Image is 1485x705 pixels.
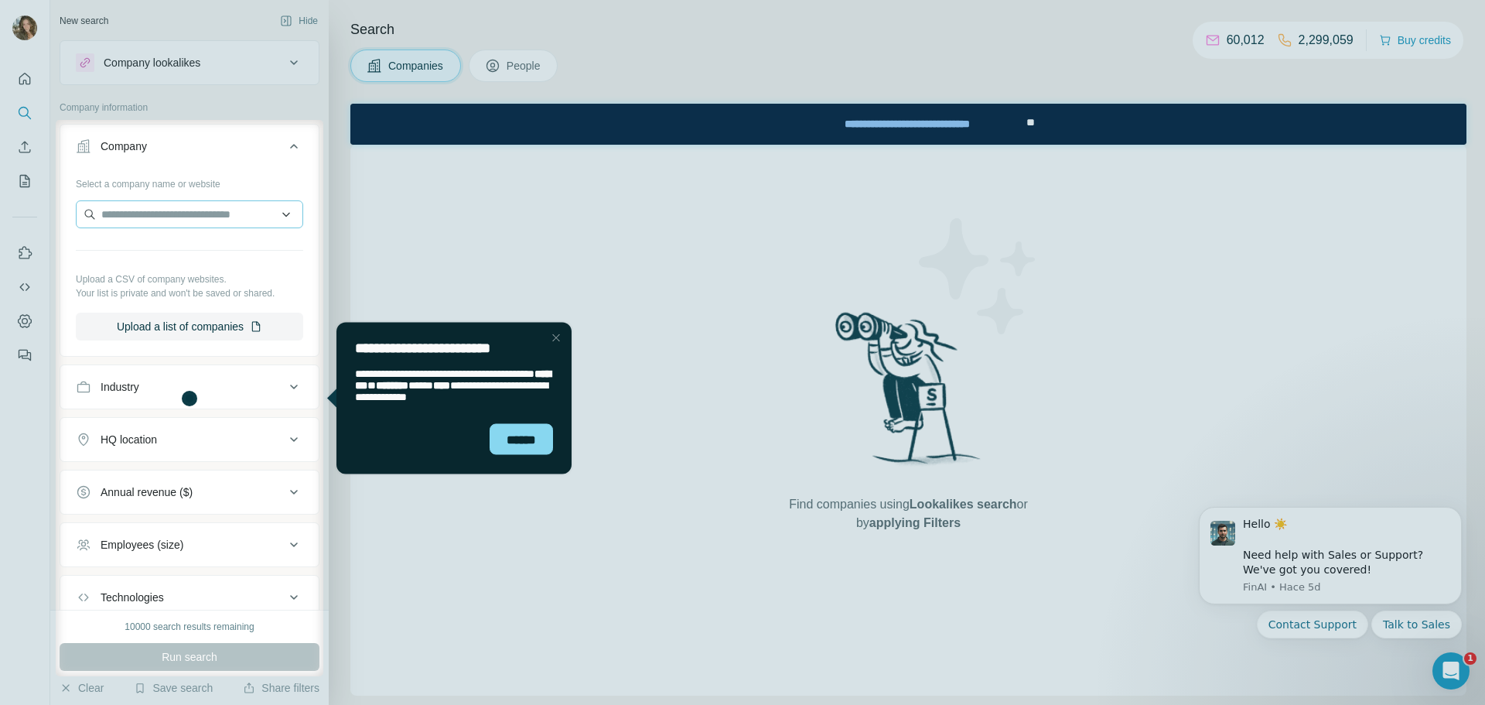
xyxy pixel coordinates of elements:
[101,139,147,154] div: Company
[67,93,275,107] p: Message from FinAI, sent Hace 5d
[81,123,193,151] button: Quick reply: Contact Support
[60,474,319,511] button: Annual revenue ($)
[60,526,319,563] button: Employees (size)
[23,123,286,151] div: Quick reply options
[23,19,286,117] div: message notification from FinAI, Hace 5d. Hello ☀️ ​ Need help with Sales or Support? We've got y...
[60,421,319,458] button: HQ location
[60,128,319,171] button: Company
[60,368,319,406] button: Industry
[196,123,286,151] button: Quick reply: Talk to Sales
[67,29,275,90] div: Hello ☀️ ​ Need help with Sales or Support? We've got you covered!
[76,313,303,341] button: Upload a list of companies
[101,379,139,395] div: Industry
[101,537,183,553] div: Employees (size)
[323,320,575,477] iframe: Tooltip
[101,432,157,447] div: HQ location
[76,171,303,191] div: Select a company name or website
[76,286,303,300] p: Your list is private and won't be saved or shared.
[76,272,303,286] p: Upload a CSV of company websites.
[67,29,275,90] div: Message content
[450,3,663,37] div: Watch our October Product update
[101,484,193,500] div: Annual revenue ($)
[101,590,164,605] div: Technologies
[125,620,254,634] div: 10000 search results remaining
[60,579,319,616] button: Technologies
[35,33,60,58] img: Profile image for FinAI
